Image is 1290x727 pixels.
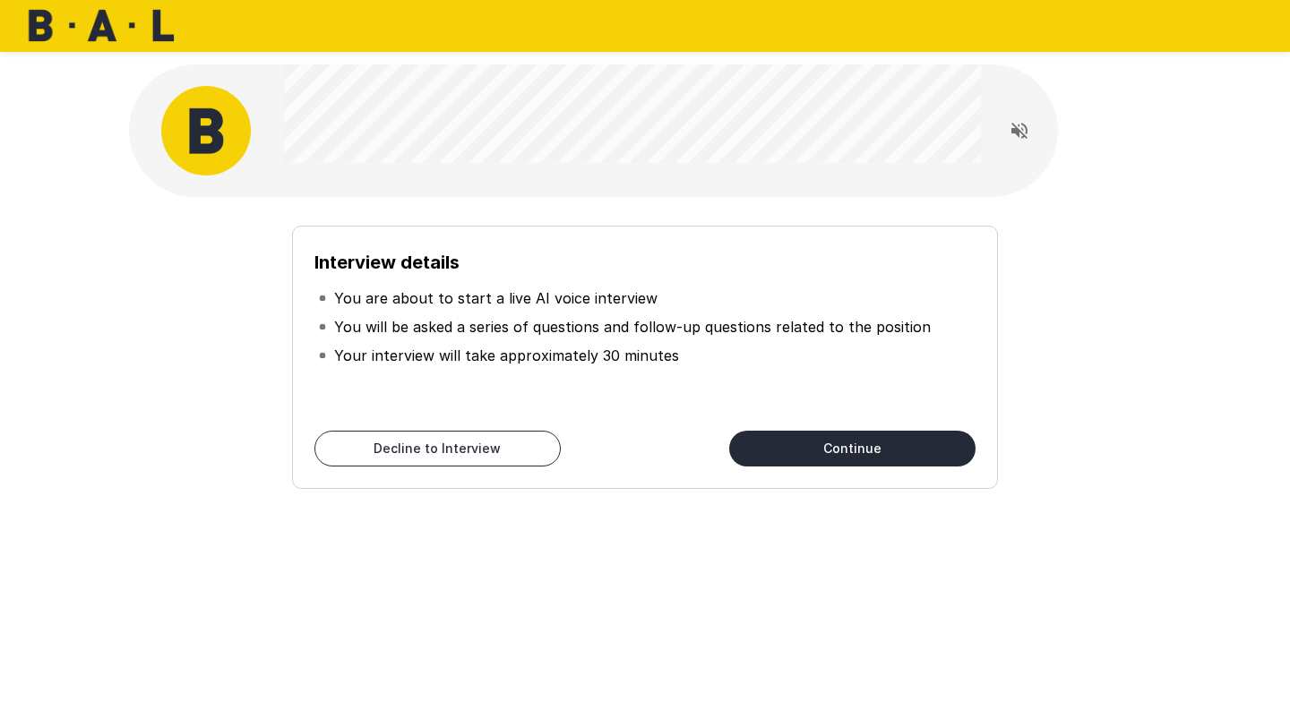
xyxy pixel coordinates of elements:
p: You are about to start a live AI voice interview [334,287,658,309]
button: Read questions aloud [1002,113,1037,149]
button: Decline to Interview [314,431,561,466]
p: You will be asked a series of questions and follow-up questions related to the position [334,316,931,338]
p: Your interview will take approximately 30 minutes [334,345,679,366]
button: Continue [729,431,976,466]
img: bal_avatar.png [161,86,251,175]
b: Interview details [314,252,460,273]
